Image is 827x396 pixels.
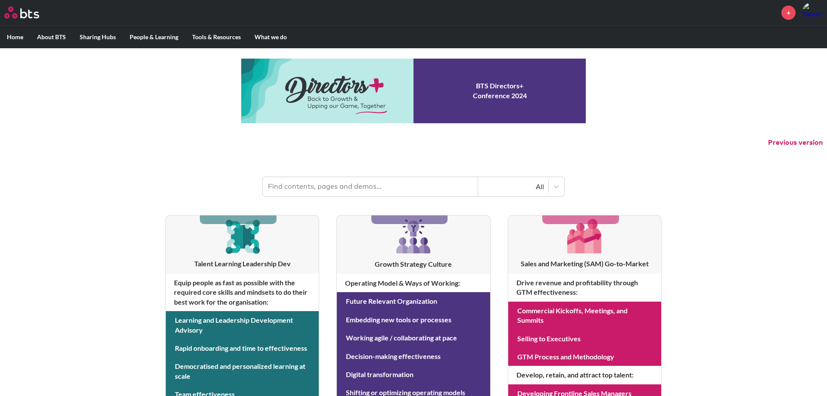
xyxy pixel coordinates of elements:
a: + [781,6,796,20]
a: Go home [4,6,55,19]
label: Tools & Resources [185,26,248,48]
h4: Operating Model & Ways of Working : [337,274,490,292]
img: [object Object] [222,215,263,256]
a: Conference 2024 [241,59,586,123]
button: Previous version [768,138,823,147]
h4: Drive revenue and profitability through GTM effectiveness : [508,274,661,302]
label: What we do [248,26,294,48]
label: Sharing Hubs [73,26,123,48]
input: Find contents, pages and demos... [263,177,478,196]
img: [object Object] [564,215,605,256]
a: Profile [802,2,823,23]
img: BTS Logo [4,6,39,19]
img: [object Object] [393,215,434,257]
h3: Sales and Marketing (SAM) Go-to-Market [508,259,661,268]
h4: Develop, retain, and attract top talent : [508,366,661,384]
img: Yannick Kunz [802,2,823,23]
h3: Talent Learning Leadership Dev [166,259,319,268]
label: People & Learning [123,26,185,48]
div: All [482,182,544,191]
h4: Equip people as fast as possible with the required core skills and mindsets to do their best work... [166,274,319,311]
label: About BTS [30,26,73,48]
h3: Growth Strategy Culture [337,259,490,269]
